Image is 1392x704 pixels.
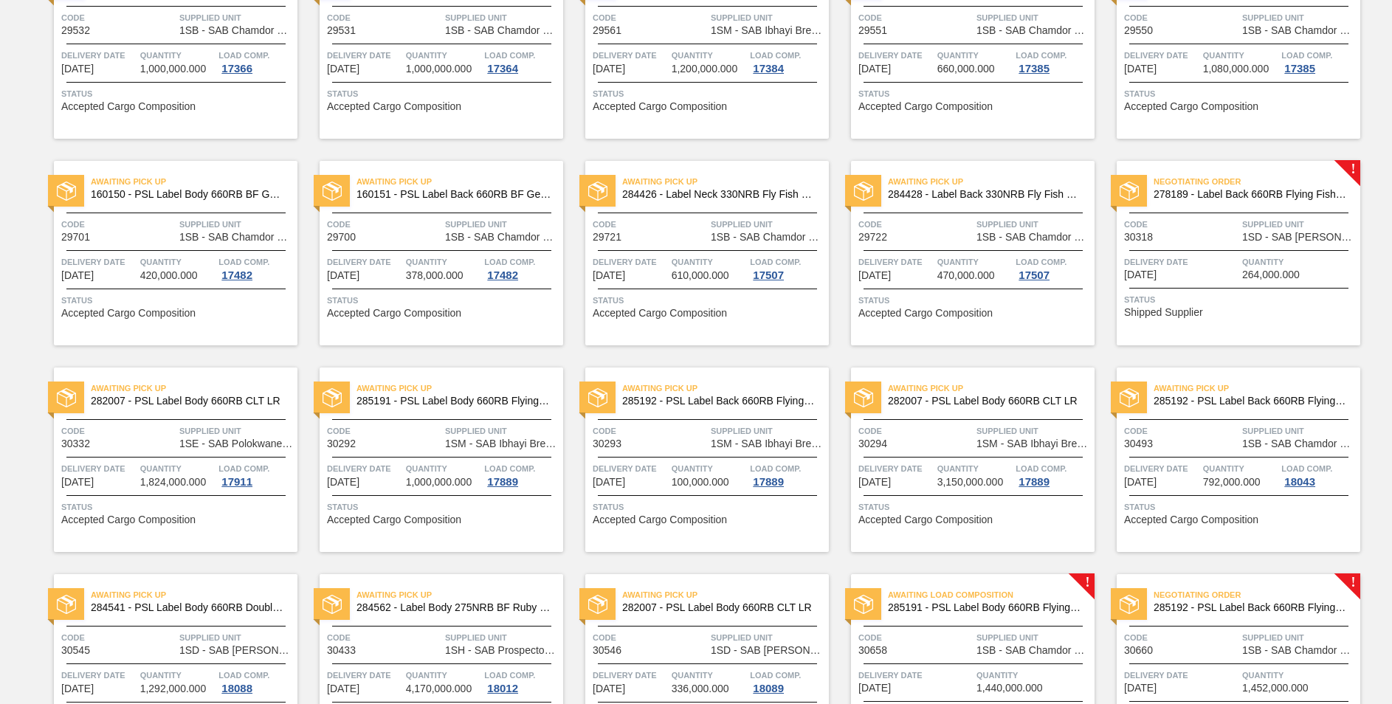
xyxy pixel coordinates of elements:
[1124,269,1157,280] span: 08/01/2025
[1242,630,1357,645] span: Supplied Unit
[140,668,216,683] span: Quantity
[218,269,255,281] div: 17482
[1154,396,1348,407] span: 285192 - PSL Label Back 660RB FlyingFish Lemon PU
[672,48,747,63] span: Quantity
[484,476,521,488] div: 17889
[672,270,729,281] span: 610,000.000
[61,514,196,525] span: Accepted Cargo Composition
[937,255,1013,269] span: Quantity
[484,255,559,281] a: Load Comp.17482
[622,396,817,407] span: 285192 - PSL Label Back 660RB FlyingFish Lemon PU
[91,381,297,396] span: Awaiting Pick Up
[858,255,934,269] span: Delivery Date
[937,477,1004,488] span: 3,150,000.000
[61,424,176,438] span: Code
[593,645,621,656] span: 30546
[179,25,294,36] span: 1SB - SAB Chamdor Brewery
[484,461,535,476] span: Load Comp.
[858,461,934,476] span: Delivery Date
[61,86,294,101] span: Status
[57,595,76,614] img: status
[1281,461,1357,488] a: Load Comp.18043
[218,683,255,694] div: 18088
[858,668,973,683] span: Delivery Date
[563,367,829,552] a: statusAwaiting Pick Up285192 - PSL Label Back 660RB FlyingFish Lemon PUCode30293Supplied Unit1SM ...
[61,477,94,488] span: 08/02/2025
[356,602,551,613] span: 284562 - Label Body 275NRB BF Ruby PU
[1242,25,1357,36] span: 1SB - SAB Chamdor Brewery
[91,396,286,407] span: 282007 - PSL Label Body 660RB CLT LR
[356,174,563,189] span: Awaiting Pick Up
[327,101,461,112] span: Accepted Cargo Composition
[1124,477,1157,488] span: 08/08/2025
[1281,48,1332,63] span: Load Comp.
[858,308,993,319] span: Accepted Cargo Composition
[1120,182,1139,201] img: status
[622,602,817,613] span: 282007 - PSL Label Body 660RB CLT LR
[140,461,216,476] span: Quantity
[711,424,825,438] span: Supplied Unit
[218,255,269,269] span: Load Comp.
[218,255,294,281] a: Load Comp.17482
[61,10,176,25] span: Code
[327,438,356,449] span: 30292
[1242,424,1357,438] span: Supplied Unit
[445,25,559,36] span: 1SB - SAB Chamdor Brewery
[672,63,738,75] span: 1,200,000.000
[1242,269,1300,280] span: 264,000.000
[218,476,255,488] div: 17911
[750,668,825,694] a: Load Comp.18089
[218,63,255,75] div: 17366
[406,668,481,683] span: Quantity
[445,630,559,645] span: Supplied Unit
[327,86,559,101] span: Status
[976,645,1091,656] span: 1SB - SAB Chamdor Brewery
[406,63,472,75] span: 1,000,000.000
[1203,48,1278,63] span: Quantity
[1242,668,1357,683] span: Quantity
[484,48,535,63] span: Load Comp.
[445,424,559,438] span: Supplied Unit
[91,174,297,189] span: Awaiting Pick Up
[937,270,995,281] span: 470,000.000
[327,668,402,683] span: Delivery Date
[61,270,94,281] span: 07/08/2025
[1124,683,1157,694] span: 08/18/2025
[750,63,787,75] div: 17384
[61,25,90,36] span: 29532
[1154,602,1348,613] span: 285192 - PSL Label Back 660RB FlyingFish Lemon PU
[61,217,176,232] span: Code
[976,10,1091,25] span: Supplied Unit
[327,232,356,243] span: 29700
[750,255,825,281] a: Load Comp.17507
[406,255,481,269] span: Quantity
[593,217,707,232] span: Code
[1281,63,1318,75] div: 17385
[484,461,559,488] a: Load Comp.17889
[976,25,1091,36] span: 1SB - SAB Chamdor Brewery
[976,232,1091,243] span: 1SB - SAB Chamdor Brewery
[356,396,551,407] span: 285191 - PSL Label Body 660RB FlyingFish Lemon PU
[858,424,973,438] span: Code
[1016,255,1067,269] span: Load Comp.
[1242,645,1357,656] span: 1SB - SAB Chamdor Brewery
[91,587,297,602] span: Awaiting Pick Up
[445,232,559,243] span: 1SB - SAB Chamdor Brewery
[750,461,801,476] span: Load Comp.
[218,48,269,63] span: Load Comp.
[484,668,559,694] a: Load Comp.18012
[484,683,521,694] div: 18012
[61,232,90,243] span: 29701
[327,630,441,645] span: Code
[858,293,1091,308] span: Status
[711,630,825,645] span: Supplied Unit
[1203,477,1261,488] span: 792,000.000
[1124,232,1153,243] span: 30318
[1095,367,1360,552] a: statusAwaiting Pick Up285192 - PSL Label Back 660RB FlyingFish Lemon PUCode30493Supplied Unit1SB ...
[327,270,359,281] span: 07/08/2025
[858,477,891,488] span: 08/04/2025
[1124,668,1238,683] span: Delivery Date
[406,461,481,476] span: Quantity
[57,388,76,407] img: status
[672,255,747,269] span: Quantity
